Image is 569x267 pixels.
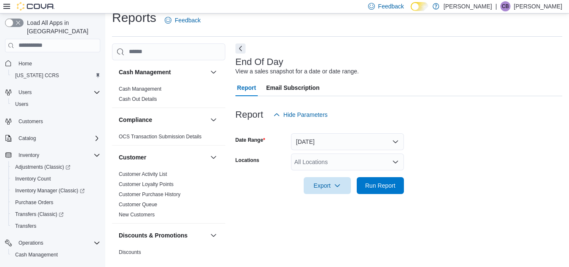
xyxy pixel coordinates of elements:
button: Discounts & Promotions [119,231,207,240]
button: [US_STATE] CCRS [8,70,104,81]
a: Customers [15,116,46,127]
span: New Customers [119,211,155,218]
span: Users [19,89,32,96]
label: Date Range [235,137,265,143]
button: Operations [2,237,104,249]
h3: Compliance [119,116,152,124]
a: Purchase Orders [12,197,57,208]
div: View a sales snapshot for a date or date range. [235,67,359,76]
button: Open list of options [392,159,399,165]
span: Run Report [365,181,395,190]
h1: Reports [112,9,156,26]
div: Casey Bennett [500,1,510,11]
button: Customer [119,153,207,162]
span: Cash Management [12,250,100,260]
a: Feedback [161,12,204,29]
span: Feedback [175,16,200,24]
img: Cova [17,2,55,11]
a: [US_STATE] CCRS [12,70,62,81]
a: Inventory Manager (Classic) [8,185,104,197]
span: Transfers [12,221,100,231]
a: Adjustments (Classic) [12,162,74,172]
button: Run Report [357,177,404,194]
a: Cash Management [119,86,161,92]
span: Feedback [378,2,404,11]
p: [PERSON_NAME] [514,1,562,11]
a: Home [15,59,35,69]
button: Catalog [15,133,39,143]
a: Adjustments (Classic) [8,161,104,173]
h3: Customer [119,153,146,162]
button: Purchase Orders [8,197,104,208]
button: Inventory [2,149,104,161]
a: Customer Purchase History [119,191,181,197]
a: Inventory Count [12,174,54,184]
span: Adjustments (Classic) [15,164,70,170]
a: Cash Out Details [119,96,157,102]
span: Inventory Count [15,175,51,182]
button: Catalog [2,132,104,144]
span: Operations [15,238,100,248]
span: Users [15,87,100,97]
a: New Customers [119,212,155,218]
span: Report [237,79,256,96]
button: Compliance [119,116,207,124]
a: Customer Activity List [119,171,167,177]
span: Home [15,58,100,69]
span: CB [502,1,509,11]
button: Users [15,87,35,97]
p: | [495,1,497,11]
button: Cash Management [208,67,219,77]
span: Hide Parameters [283,111,328,119]
p: [PERSON_NAME] [443,1,492,11]
button: [DATE] [291,133,404,150]
label: Locations [235,157,259,164]
a: Customer Queue [119,202,157,208]
span: Users [12,99,100,109]
button: Next [235,43,246,54]
button: Transfers [8,220,104,232]
span: Operations [19,240,43,246]
button: Inventory Count [8,173,104,185]
span: Adjustments (Classic) [12,162,100,172]
div: Compliance [112,132,225,145]
span: Cash Management [119,86,161,92]
div: Cash Management [112,84,225,108]
span: Customers [19,118,43,125]
span: Inventory [19,152,39,159]
span: Washington CCRS [12,70,100,81]
span: Inventory Count [12,174,100,184]
span: Catalog [19,135,36,142]
span: OCS Transaction Submission Details [119,133,202,140]
button: Cash Management [119,68,207,76]
a: Customer Loyalty Points [119,181,174,187]
a: Transfers (Classic) [12,209,67,219]
span: Customer Purchase History [119,191,181,198]
span: [US_STATE] CCRS [15,72,59,79]
a: OCS Transaction Submission Details [119,134,202,140]
h3: End Of Day [235,57,283,67]
span: Inventory Manager (Classic) [12,186,100,196]
a: Inventory Manager (Classic) [12,186,88,196]
button: Discounts & Promotions [208,230,219,240]
button: Users [8,98,104,110]
a: Users [12,99,32,109]
span: Customers [15,116,100,127]
a: Promotion Details [119,259,159,265]
a: Discounts [119,249,141,255]
h3: Cash Management [119,68,171,76]
span: Purchase Orders [15,199,53,206]
span: Transfers (Classic) [12,209,100,219]
span: Inventory [15,150,100,160]
button: Home [2,57,104,70]
span: Purchase Orders [12,197,100,208]
h3: Discounts & Promotions [119,231,187,240]
a: Cash Management [12,250,61,260]
span: Transfers [15,223,36,229]
span: Catalog [15,133,100,143]
input: Dark Mode [411,2,428,11]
